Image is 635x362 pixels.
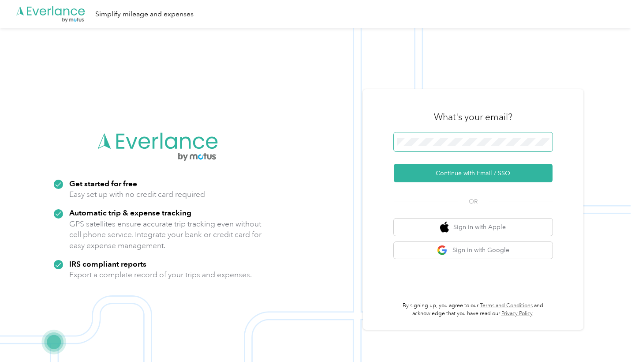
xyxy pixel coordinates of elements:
p: By signing up, you agree to our and acknowledge that you have read our . [394,302,553,317]
h3: What's your email? [434,111,512,123]
strong: Automatic trip & expense tracking [69,208,191,217]
strong: Get started for free [69,179,137,188]
button: Continue with Email / SSO [394,164,553,182]
button: apple logoSign in with Apple [394,219,553,236]
img: google logo [437,245,448,256]
span: OR [458,197,489,206]
div: Simplify mileage and expenses [95,9,194,20]
p: GPS satellites ensure accurate trip tracking even without cell phone service. Integrate your bank... [69,219,262,251]
strong: IRS compliant reports [69,259,146,268]
p: Easy set up with no credit card required [69,189,205,200]
button: google logoSign in with Google [394,242,553,259]
img: apple logo [440,222,449,233]
a: Privacy Policy [501,310,533,317]
p: Export a complete record of your trips and expenses. [69,269,252,280]
a: Terms and Conditions [480,302,533,309]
